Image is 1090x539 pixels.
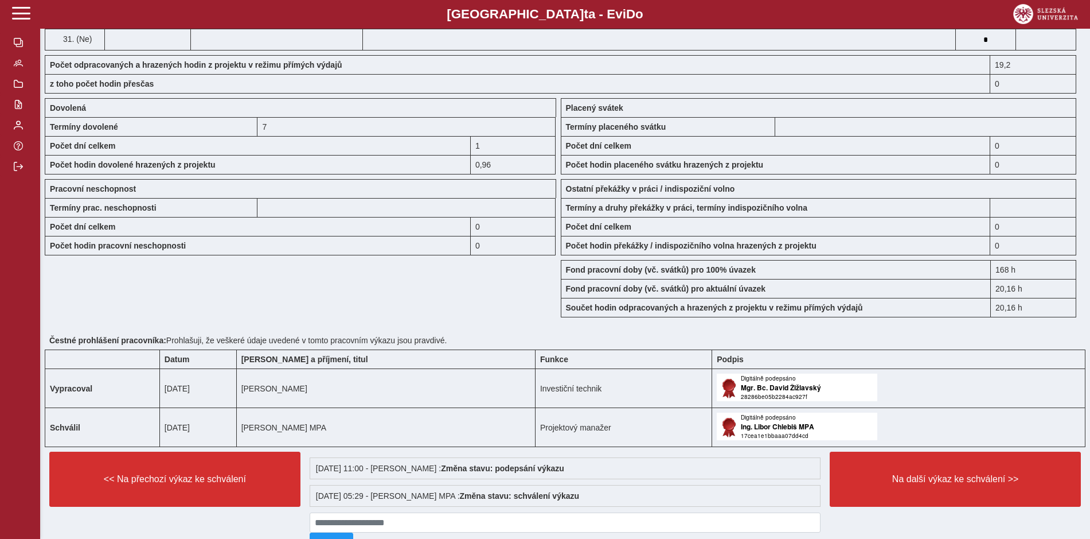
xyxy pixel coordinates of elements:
div: [DATE] 05:29 - [PERSON_NAME] MPA : [310,485,821,507]
b: Datum [165,355,190,364]
span: 31. (Ne) [61,34,92,44]
b: Placený svátek [566,103,623,113]
b: Termíny prac. neschopnosti [50,203,157,212]
b: Počet dní celkem [566,222,631,231]
b: Čestné prohlášení pracovníka: [49,336,166,345]
b: Schválil [50,423,80,432]
img: logo_web_su.png [1013,4,1078,24]
div: 7 [257,117,556,136]
b: Počet dní celkem [50,141,115,150]
div: 19,2 [990,55,1076,74]
button: << Na přechozí výkaz ke schválení [49,452,300,507]
b: [GEOGRAPHIC_DATA] a - Evi [34,7,1056,22]
div: [DATE] 11:00 - [PERSON_NAME] : [310,457,821,479]
div: 1 [471,136,556,155]
b: Pracovní neschopnost [50,184,136,193]
div: 0 [990,217,1076,236]
div: 0 [990,236,1076,255]
td: [PERSON_NAME] [236,369,535,408]
div: 0 [990,74,1076,94]
div: 0 [990,136,1076,155]
b: Funkce [540,355,568,364]
div: 0 [471,217,556,236]
span: D [626,7,635,21]
span: [DATE] [165,384,190,393]
td: [PERSON_NAME] MPA [236,408,535,447]
span: << Na přechozí výkaz ke schválení [59,474,291,484]
b: Součet hodin odpracovaných a hrazených z projektu v režimu přímých výdajů [566,303,863,312]
b: Dovolená [50,103,86,113]
span: [DATE] [165,423,190,432]
div: 0 [471,236,556,255]
b: Změna stavu: schválení výkazu [460,491,580,501]
b: z toho počet hodin přesčas [50,79,154,88]
div: Prohlašuji, že veškeré údaje uvedené v tomto pracovním výkazu jsou pravdivé. [45,331,1085,350]
div: 20,16 h [990,298,1076,317]
b: Ostatní překážky v práci / indispoziční volno [566,184,735,193]
b: Počet dní celkem [566,141,631,150]
b: Změna stavu: podepsání výkazu [441,464,564,473]
b: Počet hodin pracovní neschopnosti [50,241,186,250]
span: t [584,7,588,21]
b: Termíny a druhy překážky v práci, termíny indispozičního volna [566,203,807,212]
b: Podpis [717,355,744,364]
b: Termíny dovolené [50,122,118,131]
b: Počet hodin placeného svátku hrazených z projektu [566,160,764,169]
b: Počet hodin dovolené hrazených z projektu [50,160,216,169]
b: Fond pracovní doby (vč. svátků) pro aktuální úvazek [566,284,766,293]
div: 0 [990,155,1076,175]
img: Digitálně podepsáno schvalovatelem [717,413,877,440]
td: Projektový manažer [535,408,712,447]
button: Na další výkaz ke schválení >> [830,452,1081,507]
b: Počet odpracovaných a hrazených hodin z projektu v režimu přímých výdajů [50,60,342,69]
img: Digitálně podepsáno uživatelem [717,374,877,401]
b: Počet hodin překážky / indispozičního volna hrazených z projektu [566,241,816,250]
b: Počet dní celkem [50,222,115,231]
b: Termíny placeného svátku [566,122,666,131]
b: [PERSON_NAME] a příjmení, titul [241,355,368,364]
span: Na další výkaz ke schválení >> [839,474,1071,484]
b: Fond pracovní doby (vč. svátků) pro 100% úvazek [566,265,756,274]
div: 0,96 [471,155,556,175]
td: Investiční technik [535,369,712,408]
div: 168 h [990,260,1076,279]
b: Vypracoval [50,384,92,393]
div: 20,16 h [990,279,1076,298]
span: o [635,7,643,21]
